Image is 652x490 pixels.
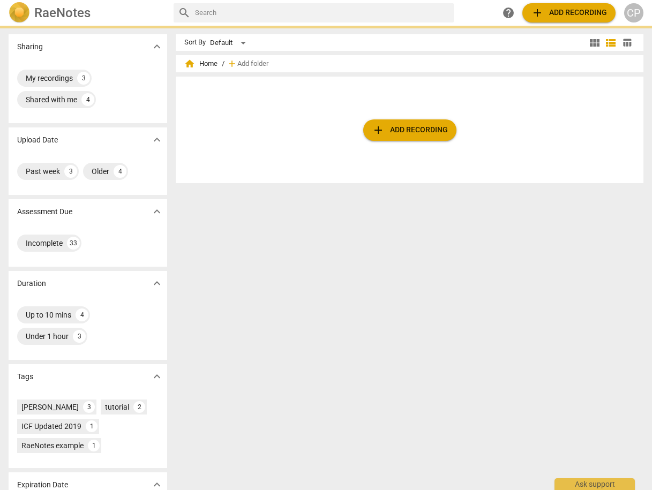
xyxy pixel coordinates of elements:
button: Tile view [587,35,603,51]
span: add [372,124,385,137]
a: Help [499,3,518,22]
div: 1 [86,420,98,432]
a: LogoRaeNotes [9,2,165,24]
button: Show more [149,39,165,55]
div: RaeNotes example [21,440,84,451]
button: CP [624,3,643,22]
span: expand_more [151,205,163,218]
button: List view [603,35,619,51]
span: Add recording [531,6,607,19]
span: home [184,58,195,69]
span: expand_more [151,40,163,53]
div: 33 [67,237,80,250]
p: Tags [17,371,33,382]
span: help [502,6,515,19]
div: ICF Updated 2019 [21,421,81,432]
span: Add folder [237,60,268,68]
button: Show more [149,275,165,291]
div: 1 [88,440,100,451]
p: Sharing [17,41,43,52]
div: Sort By [184,39,206,47]
div: [PERSON_NAME] [21,402,79,412]
span: Home [184,58,218,69]
div: Up to 10 mins [26,310,71,320]
div: 3 [77,72,90,85]
div: Older [92,166,109,177]
p: Upload Date [17,134,58,146]
button: Table view [619,35,635,51]
span: view_module [588,36,601,49]
span: table_chart [622,37,632,48]
span: expand_more [151,133,163,146]
div: Shared with me [26,94,77,105]
button: Show more [149,132,165,148]
div: 4 [76,308,88,321]
div: 4 [114,165,126,178]
div: 3 [64,165,77,178]
div: Default [210,34,250,51]
div: My recordings [26,73,73,84]
h2: RaeNotes [34,5,91,20]
div: Ask support [554,478,635,490]
p: Duration [17,278,46,289]
div: 4 [81,93,94,106]
input: Search [195,4,449,21]
span: add [531,6,544,19]
span: / [222,60,224,68]
span: view_list [604,36,617,49]
div: 3 [73,330,86,343]
img: Logo [9,2,30,24]
span: search [178,6,191,19]
button: Upload [522,3,616,22]
p: Assessment Due [17,206,72,217]
span: add [227,58,237,69]
div: tutorial [105,402,129,412]
div: Past week [26,166,60,177]
span: expand_more [151,370,163,383]
span: expand_more [151,277,163,290]
span: Add recording [372,124,448,137]
div: 2 [133,401,145,413]
div: Under 1 hour [26,331,69,342]
button: Show more [149,203,165,220]
div: Incomplete [26,238,63,248]
button: Show more [149,368,165,385]
button: Upload [363,119,456,141]
div: 3 [83,401,95,413]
